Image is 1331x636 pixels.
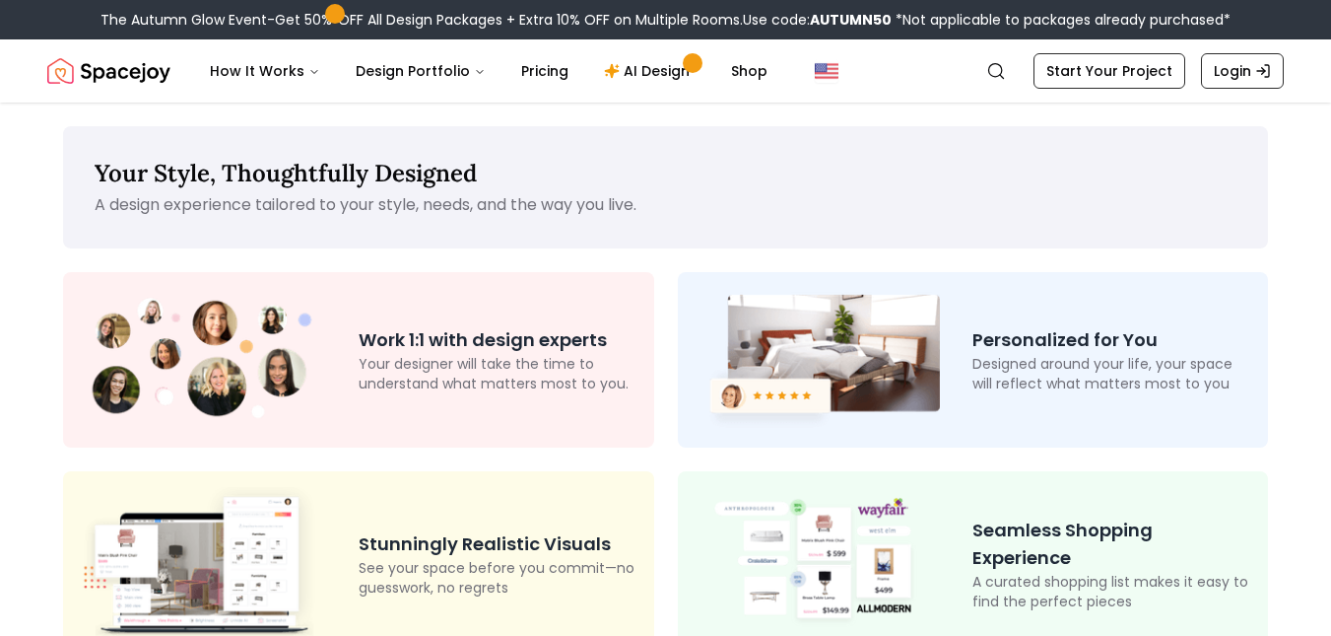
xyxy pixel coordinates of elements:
[1201,53,1284,89] a: Login
[694,494,940,634] img: Shop Design
[100,10,1231,30] div: The Autumn Glow Event-Get 50% OFF All Design Packages + Extra 10% OFF on Multiple Rooms.
[743,10,892,30] span: Use code:
[972,326,1252,354] p: Personalized for You
[79,291,325,430] img: Design Experts
[694,288,940,432] img: Room Design
[359,530,638,558] p: Stunningly Realistic Visuals
[810,10,892,30] b: AUTUMN50
[715,51,783,91] a: Shop
[47,39,1284,103] nav: Global
[194,51,783,91] nav: Main
[972,354,1252,393] p: Designed around your life, your space will reflect what matters most to you
[972,572,1252,611] p: A curated shopping list makes it easy to find the perfect pieces
[95,193,1236,217] p: A design experience tailored to your style, needs, and the way you live.
[1033,53,1185,89] a: Start Your Project
[194,51,336,91] button: How It Works
[972,517,1252,572] p: Seamless Shopping Experience
[359,558,638,598] p: See your space before you commit—no guesswork, no regrets
[359,354,638,393] p: Your designer will take the time to understand what matters most to you.
[588,51,711,91] a: AI Design
[47,51,170,91] a: Spacejoy
[892,10,1231,30] span: *Not applicable to packages already purchased*
[359,326,638,354] p: Work 1:1 with design experts
[815,59,838,83] img: United States
[340,51,501,91] button: Design Portfolio
[505,51,584,91] a: Pricing
[47,51,170,91] img: Spacejoy Logo
[95,158,1236,189] p: Your Style, Thoughtfully Designed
